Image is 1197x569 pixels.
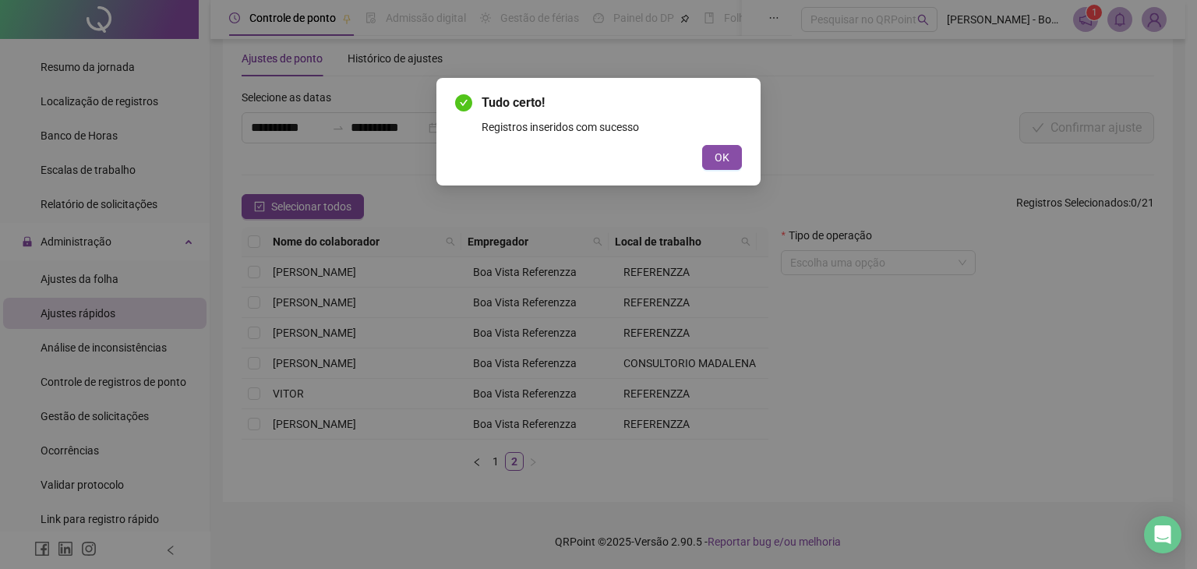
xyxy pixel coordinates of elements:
[455,94,472,111] span: check-circle
[1144,516,1181,553] div: Open Intercom Messenger
[482,118,742,136] div: Registros inseridos com sucesso
[715,149,729,166] span: OK
[482,94,742,112] span: Tudo certo!
[702,145,742,170] button: OK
